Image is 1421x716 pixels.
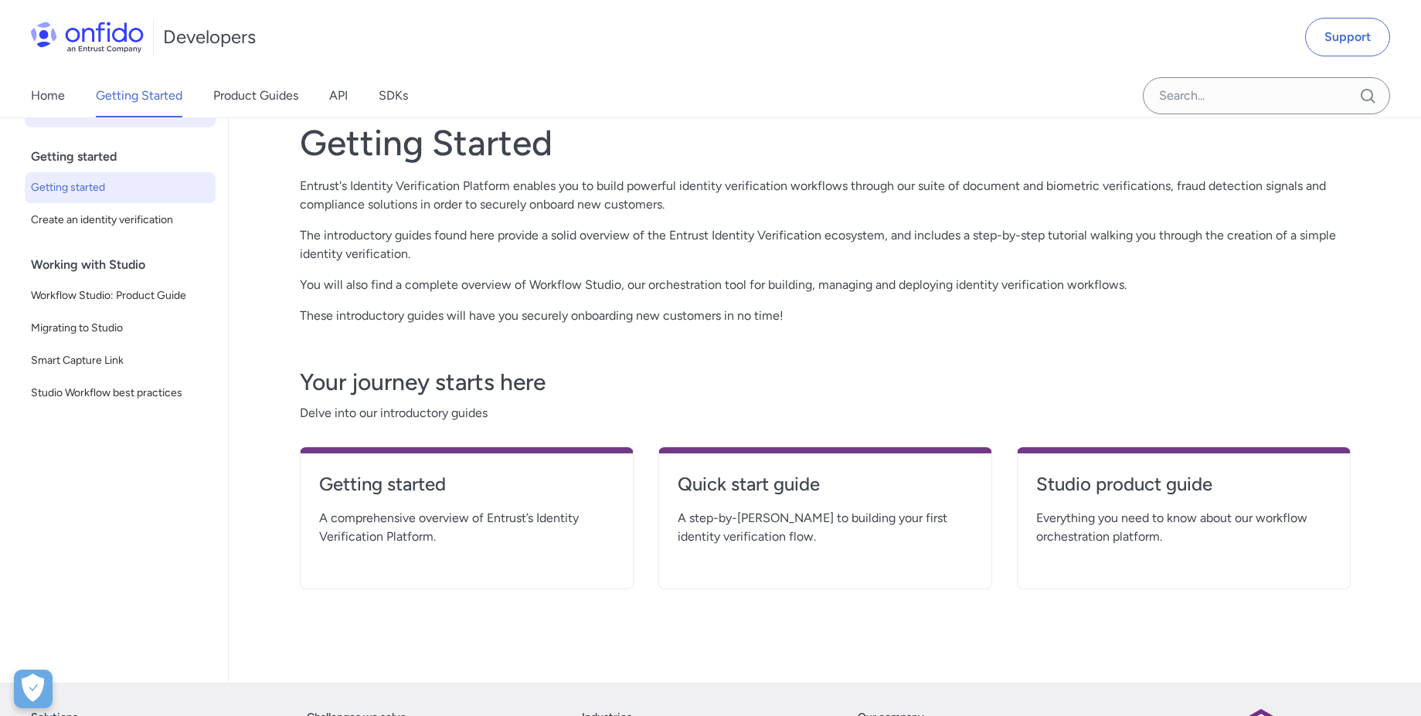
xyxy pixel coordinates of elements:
a: Getting Started [96,74,182,117]
a: Create an identity verification [25,205,216,236]
a: Home [31,74,65,117]
span: Workflow Studio: Product Guide [31,287,209,305]
a: Quick start guide [678,472,973,509]
span: Getting started [31,178,209,197]
span: Everything you need to know about our workflow orchestration platform. [1036,509,1331,546]
button: Open Preferences [14,670,53,708]
div: Getting started [31,141,222,172]
p: Entrust's Identity Verification Platform enables you to build powerful identity verification work... [300,177,1351,214]
h3: Your journey starts here [300,367,1351,398]
a: Support [1305,18,1390,56]
a: Workflow Studio: Product Guide [25,280,216,311]
a: Migrating to Studio [25,313,216,344]
a: SDKs [379,74,408,117]
span: Smart Capture Link [31,351,209,370]
span: A step-by-[PERSON_NAME] to building your first identity verification flow. [678,509,973,546]
div: Cookie Preferences [14,670,53,708]
a: Smart Capture Link [25,345,216,376]
h4: Quick start guide [678,472,973,497]
a: Getting started [25,172,216,203]
input: Onfido search input field [1143,77,1390,114]
a: Product Guides [213,74,298,117]
div: Working with Studio [31,249,222,280]
h1: Developers [163,25,256,49]
p: You will also find a complete overview of Workflow Studio, our orchestration tool for building, m... [300,276,1351,294]
h4: Studio product guide [1036,472,1331,497]
a: Studio product guide [1036,472,1331,509]
a: Getting started [319,472,614,509]
span: Create an identity verification [31,211,209,229]
h1: Getting Started [300,121,1351,165]
span: Delve into our introductory guides [300,404,1351,422]
span: Studio Workflow best practices [31,384,209,402]
p: These introductory guides will have you securely onboarding new customers in no time! [300,307,1351,325]
p: The introductory guides found here provide a solid overview of the Entrust Identity Verification ... [300,226,1351,263]
span: Migrating to Studio [31,319,209,338]
span: A comprehensive overview of Entrust’s Identity Verification Platform. [319,509,614,546]
a: API [329,74,348,117]
a: Studio Workflow best practices [25,378,216,409]
h4: Getting started [319,472,614,497]
img: Onfido Logo [31,22,144,53]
